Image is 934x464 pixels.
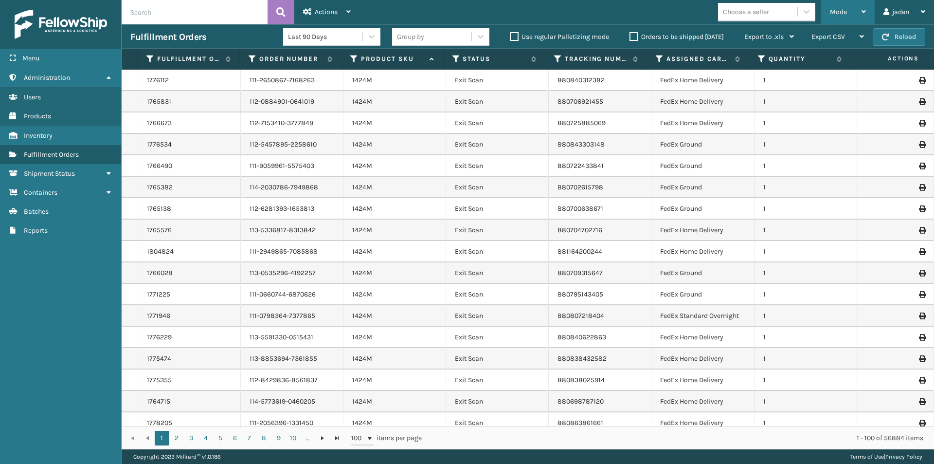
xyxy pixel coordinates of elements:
td: 1 [754,91,857,112]
i: Print Label [919,355,925,362]
a: 1424M [352,183,372,191]
a: 1424M [352,162,372,170]
a: 1424M [352,397,372,406]
td: FedEx Ground [651,177,754,198]
td: 111-2949865-7085868 [241,241,343,262]
label: Fulfillment Order Id [157,55,220,63]
span: Containers [24,188,57,197]
a: 1424M [352,312,372,320]
td: Exit Scan [446,284,549,305]
td: 1 [754,134,857,155]
i: Print Label [919,420,925,427]
a: 880704702716 [557,226,602,234]
td: Exit Scan [446,370,549,391]
a: 1776534 [147,140,172,149]
td: Exit Scan [446,198,549,220]
td: 112-0884901-0641019 [241,91,343,112]
a: 880700638671 [557,204,603,213]
td: 1 [754,112,857,134]
a: 880698787120 [557,397,604,406]
td: FedEx Home Delivery [651,70,754,91]
a: 5 [213,431,228,445]
td: FedEx Home Delivery [651,241,754,262]
a: 880725885069 [557,119,606,127]
td: 113-5591330-0515431 [241,327,343,348]
i: Print Label [919,334,925,341]
i: Print Label [919,227,925,234]
a: 7 [242,431,257,445]
a: 880722433841 [557,162,604,170]
h3: Fulfillment Orders [130,31,206,43]
td: FedEx Home Delivery [651,220,754,241]
td: 112-8429836-8561837 [241,370,343,391]
td: Exit Scan [446,391,549,412]
td: 111-2056396-1331450 [241,412,343,434]
td: 1 [754,70,857,91]
td: Exit Scan [446,241,549,262]
a: 880838025914 [557,376,605,384]
span: 100 [351,433,366,443]
a: 8 [257,431,271,445]
a: 880838432582 [557,354,607,363]
a: 10 [286,431,301,445]
a: 1778205 [147,418,172,428]
a: 881164200244 [557,247,602,256]
td: Exit Scan [446,91,549,112]
i: Print Label [919,184,925,191]
i: Print Label [919,120,925,127]
label: Status [463,55,526,63]
i: Print Label [919,98,925,105]
td: 1 [754,177,857,198]
td: Exit Scan [446,412,549,434]
td: 113-0535296-4192257 [241,262,343,284]
td: 113-8853694-7361855 [241,348,343,370]
a: 3 [184,431,198,445]
td: FedEx Home Delivery [651,412,754,434]
a: 1766490 [147,161,172,171]
span: items per page [351,431,422,445]
td: 112-7153410-3777849 [241,112,343,134]
a: 880706921455 [557,97,603,106]
a: 1765138 [147,204,171,214]
a: 880863861661 [557,419,603,427]
td: Exit Scan [446,305,549,327]
a: 4 [198,431,213,445]
td: FedEx Home Delivery [651,327,754,348]
td: Exit Scan [446,70,549,91]
span: Reports [24,226,48,235]
a: 6 [228,431,242,445]
a: Terms of Use [850,453,884,460]
td: 113-5336817-8313842 [241,220,343,241]
a: 1424M [352,290,372,298]
td: FedEx Standard Overnight [651,305,754,327]
td: 111-0798364-7377865 [241,305,343,327]
i: Print Label [919,248,925,255]
a: 1424M [352,247,372,256]
a: 880843303148 [557,140,605,148]
a: Privacy Policy [885,453,922,460]
a: 1424M [352,419,372,427]
img: logo [15,10,107,39]
a: 880709315647 [557,269,603,277]
button: Reload [873,28,925,46]
td: FedEx Ground [651,198,754,220]
td: Exit Scan [446,112,549,134]
td: 1 [754,348,857,370]
td: FedEx Home Delivery [651,91,754,112]
td: 1 [754,198,857,220]
label: Product SKU [361,55,424,63]
td: 1 [754,220,857,241]
i: Print Label [919,291,925,298]
td: 111-9059961-5575403 [241,155,343,177]
label: Orders to be shipped [DATE] [629,33,724,41]
td: FedEx Home Delivery [651,348,754,370]
td: 1 [754,412,857,434]
label: Tracking Number [565,55,628,63]
td: Exit Scan [446,262,549,284]
a: 1766673 [147,118,172,128]
td: Exit Scan [446,327,549,348]
a: ... [301,431,315,445]
span: Export CSV [811,33,845,41]
label: Assigned Carrier Service [666,55,730,63]
a: 1424M [352,97,372,106]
